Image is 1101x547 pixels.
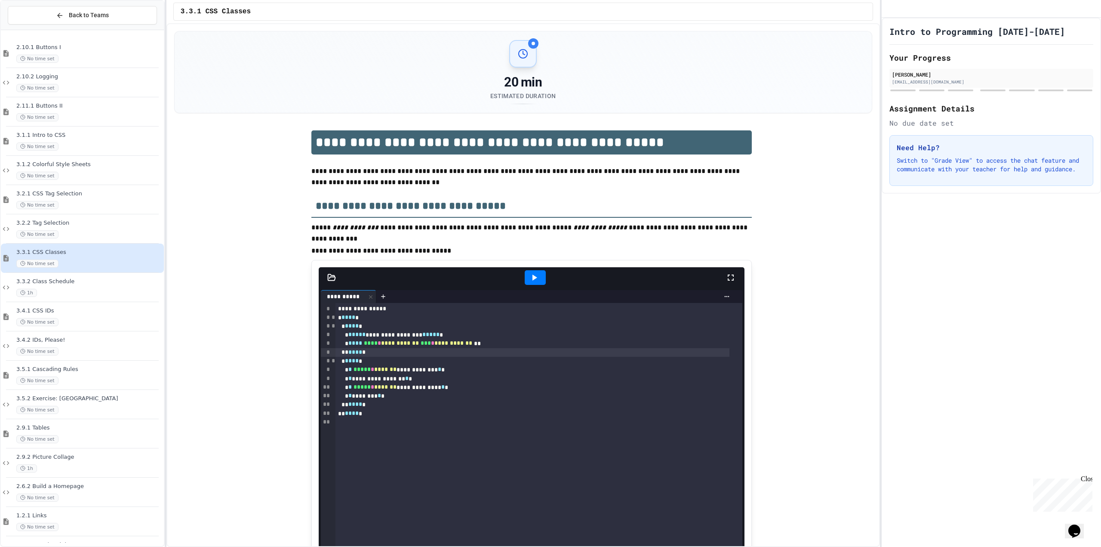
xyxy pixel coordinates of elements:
iframe: chat widget [1030,475,1092,512]
span: 3.4.1 CSS IDs [16,307,162,315]
span: 1h [16,289,37,297]
span: 2.6.2 Build a Homepage [16,483,162,490]
div: [PERSON_NAME] [892,71,1091,78]
h2: Your Progress [889,52,1093,64]
div: Estimated Duration [490,92,556,100]
span: 1.2.1 Links [16,512,162,519]
h3: Need Help? [897,142,1086,153]
span: No time set [16,435,58,443]
span: 3.4.2 IDs, Please! [16,337,162,344]
span: No time set [16,201,58,209]
span: No time set [16,113,58,121]
span: 1h [16,464,37,473]
span: No time set [16,523,58,531]
span: 3.1.2 Colorful Style Sheets [16,161,162,168]
span: 2.9.1 Tables [16,424,162,432]
span: 2.11.1 Buttons II [16,102,162,110]
iframe: chat widget [1065,513,1092,538]
div: Chat with us now!Close [3,3,59,55]
span: 3.2.1 CSS Tag Selection [16,190,162,198]
span: No time set [16,260,58,268]
span: 2.10.2 Logging [16,73,162,80]
span: No time set [16,172,58,180]
span: No time set [16,377,58,385]
button: Back to Teams [8,6,157,25]
span: Back to Teams [69,11,109,20]
span: 3.3.1 CSS Classes [16,249,162,256]
h1: Intro to Programming [DATE]-[DATE] [889,25,1065,37]
span: 2.10.1 Buttons I [16,44,162,51]
div: [EMAIL_ADDRESS][DOMAIN_NAME] [892,79,1091,85]
div: 20 min [490,74,556,90]
span: 3.1.1 Intro to CSS [16,132,162,139]
span: 2.9.2 Picture Collage [16,454,162,461]
span: 3.3.1 CSS Classes [181,6,251,17]
span: No time set [16,406,58,414]
div: No due date set [889,118,1093,128]
span: No time set [16,494,58,502]
span: No time set [16,347,58,355]
span: No time set [16,55,58,63]
span: 3.2.2 Tag Selection [16,219,162,227]
span: No time set [16,318,58,326]
span: 3.5.2 Exercise: [GEOGRAPHIC_DATA] [16,395,162,402]
span: 3.3.2 Class Schedule [16,278,162,285]
span: No time set [16,230,58,238]
span: No time set [16,142,58,151]
h2: Assignment Details [889,102,1093,114]
p: Switch to "Grade View" to access the chat feature and communicate with your teacher for help and ... [897,156,1086,173]
span: 3.5.1 Cascading Rules [16,366,162,373]
span: No time set [16,84,58,92]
